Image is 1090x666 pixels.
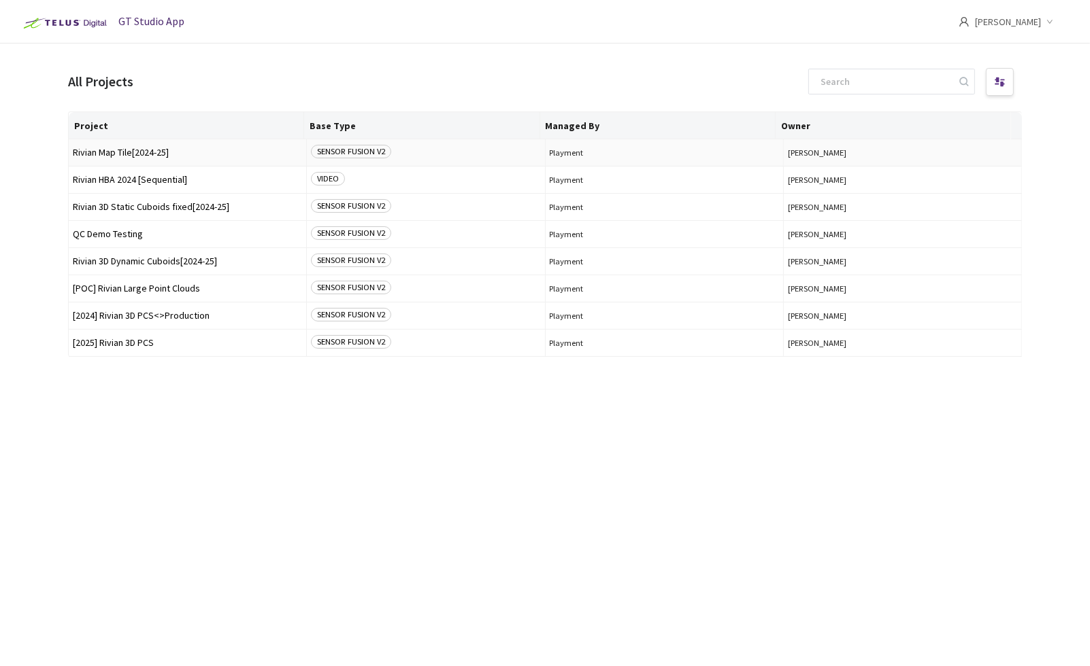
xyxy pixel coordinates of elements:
[812,69,957,94] input: Search
[311,281,391,294] span: SENSOR FUSION V2
[73,175,302,185] span: Rivian HBA 2024 [Sequential]
[311,172,345,186] span: VIDEO
[16,12,111,34] img: Telus
[68,71,133,92] div: All Projects
[788,202,1017,212] button: [PERSON_NAME]
[118,14,184,28] span: GT Studio App
[1046,18,1053,25] span: down
[550,338,779,348] span: Playment
[69,112,304,139] th: Project
[550,283,779,294] span: Playment
[73,311,302,321] span: [2024] Rivian 3D PCS<>Production
[788,175,1017,185] button: [PERSON_NAME]
[788,147,1017,158] button: [PERSON_NAME]
[540,112,776,139] th: Managed By
[776,112,1011,139] th: Owner
[550,202,779,212] span: Playment
[311,199,391,213] span: SENSOR FUSION V2
[311,226,391,240] span: SENSOR FUSION V2
[73,338,302,348] span: [2025] Rivian 3D PCS
[311,253,391,267] span: SENSOR FUSION V2
[788,256,1017,266] button: [PERSON_NAME]
[311,145,391,158] span: SENSOR FUSION V2
[788,283,1017,294] button: [PERSON_NAME]
[788,311,1017,321] button: [PERSON_NAME]
[550,229,779,239] span: Playment
[959,16,970,27] span: user
[311,308,391,321] span: SENSOR FUSION V2
[788,229,1017,239] button: [PERSON_NAME]
[550,147,779,158] span: Playment
[73,147,302,158] span: Rivian Map Tile[2024-25]
[73,229,302,239] span: QC Demo Testing
[788,338,1017,348] button: [PERSON_NAME]
[311,335,391,349] span: SENSOR FUSION V2
[73,283,302,294] span: [POC] Rivian Large Point Clouds
[304,112,540,139] th: Base Type
[73,256,302,266] span: Rivian 3D Dynamic Cuboids[2024-25]
[550,256,779,266] span: Playment
[73,202,302,212] span: Rivian 3D Static Cuboids fixed[2024-25]
[550,311,779,321] span: Playment
[550,175,779,185] span: Playment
